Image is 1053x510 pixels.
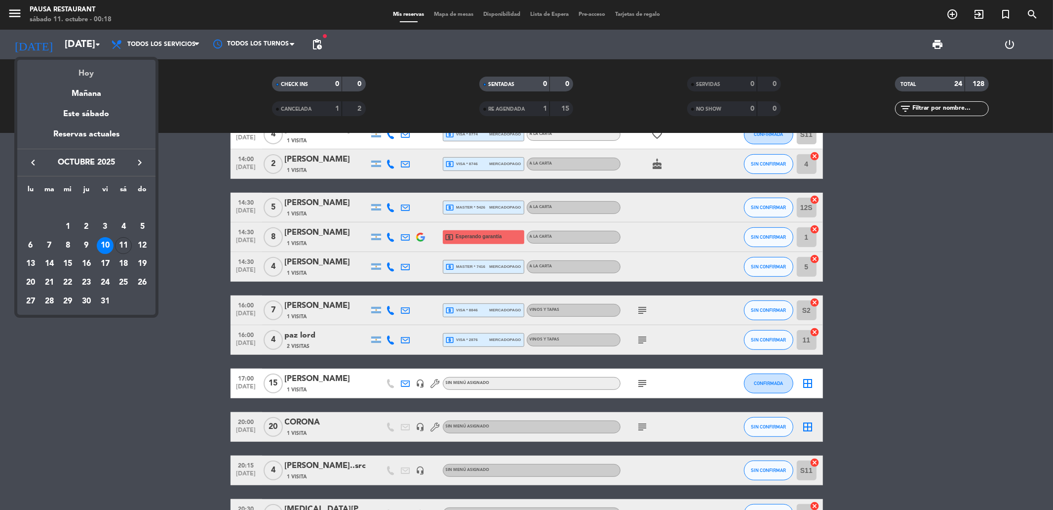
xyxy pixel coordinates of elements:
[96,273,115,292] td: 24 de octubre de 2025
[115,236,133,255] td: 11 de octubre de 2025
[97,218,114,235] div: 3
[134,237,151,254] div: 12
[58,273,77,292] td: 22 de octubre de 2025
[17,100,156,128] div: Este sábado
[134,157,146,169] i: keyboard_arrow_right
[77,255,96,274] td: 16 de octubre de 2025
[78,237,95,254] div: 9
[115,184,133,199] th: sábado
[41,237,58,254] div: 7
[17,128,156,148] div: Reservas actuales
[133,217,152,236] td: 5 de octubre de 2025
[17,60,156,80] div: Hoy
[78,274,95,291] div: 23
[134,218,151,235] div: 5
[96,292,115,311] td: 31 de octubre de 2025
[40,236,59,255] td: 7 de octubre de 2025
[134,274,151,291] div: 26
[97,255,114,272] div: 17
[42,156,131,169] span: octubre 2025
[78,218,95,235] div: 2
[24,156,42,169] button: keyboard_arrow_left
[96,255,115,274] td: 17 de octubre de 2025
[77,184,96,199] th: jueves
[134,255,151,272] div: 19
[21,255,40,274] td: 13 de octubre de 2025
[58,236,77,255] td: 8 de octubre de 2025
[17,80,156,100] div: Mañana
[133,273,152,292] td: 26 de octubre de 2025
[59,218,76,235] div: 1
[115,217,133,236] td: 4 de octubre de 2025
[115,255,133,274] td: 18 de octubre de 2025
[59,293,76,310] div: 29
[59,255,76,272] div: 15
[21,236,40,255] td: 6 de octubre de 2025
[115,218,132,235] div: 4
[77,236,96,255] td: 9 de octubre de 2025
[115,273,133,292] td: 25 de octubre de 2025
[133,255,152,274] td: 19 de octubre de 2025
[40,292,59,311] td: 28 de octubre de 2025
[77,217,96,236] td: 2 de octubre de 2025
[96,184,115,199] th: viernes
[59,237,76,254] div: 8
[58,255,77,274] td: 15 de octubre de 2025
[40,255,59,274] td: 14 de octubre de 2025
[78,293,95,310] div: 30
[97,237,114,254] div: 10
[22,237,39,254] div: 6
[97,274,114,291] div: 24
[58,217,77,236] td: 1 de octubre de 2025
[96,217,115,236] td: 3 de octubre de 2025
[115,274,132,291] div: 25
[115,237,132,254] div: 11
[97,293,114,310] div: 31
[58,292,77,311] td: 29 de octubre de 2025
[22,255,39,272] div: 13
[22,293,39,310] div: 27
[21,273,40,292] td: 20 de octubre de 2025
[40,184,59,199] th: martes
[41,293,58,310] div: 28
[21,292,40,311] td: 27 de octubre de 2025
[77,273,96,292] td: 23 de octubre de 2025
[96,236,115,255] td: 10 de octubre de 2025
[133,184,152,199] th: domingo
[27,157,39,169] i: keyboard_arrow_left
[21,199,152,218] td: OCT.
[77,292,96,311] td: 30 de octubre de 2025
[59,274,76,291] div: 22
[115,255,132,272] div: 18
[22,274,39,291] div: 20
[21,184,40,199] th: lunes
[58,184,77,199] th: miércoles
[133,236,152,255] td: 12 de octubre de 2025
[131,156,149,169] button: keyboard_arrow_right
[41,255,58,272] div: 14
[41,274,58,291] div: 21
[40,273,59,292] td: 21 de octubre de 2025
[78,255,95,272] div: 16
